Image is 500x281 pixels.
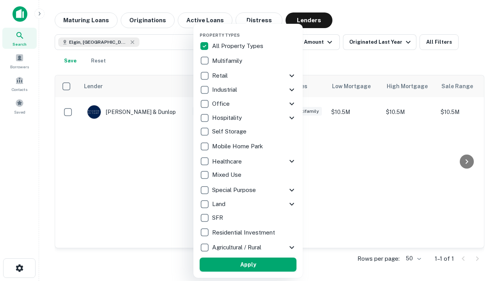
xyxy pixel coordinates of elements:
[200,240,296,254] div: Agricultural / Rural
[212,99,231,108] p: Office
[212,243,263,252] p: Agricultural / Rural
[461,219,500,256] iframe: Chat Widget
[200,33,240,37] span: Property Types
[212,71,229,80] p: Retail
[200,97,296,111] div: Office
[212,157,243,166] p: Healthcare
[200,154,296,168] div: Healthcare
[212,56,244,66] p: Multifamily
[212,199,227,209] p: Land
[212,127,248,136] p: Self Storage
[212,85,239,94] p: Industrial
[212,41,265,51] p: All Property Types
[200,111,296,125] div: Hospitality
[200,183,296,197] div: Special Purpose
[212,142,264,151] p: Mobile Home Park
[212,170,243,180] p: Mixed Use
[212,113,243,123] p: Hospitality
[200,69,296,83] div: Retail
[212,185,257,195] p: Special Purpose
[212,228,277,237] p: Residential Investment
[200,83,296,97] div: Industrial
[200,258,296,272] button: Apply
[212,213,225,222] p: SFR
[200,197,296,211] div: Land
